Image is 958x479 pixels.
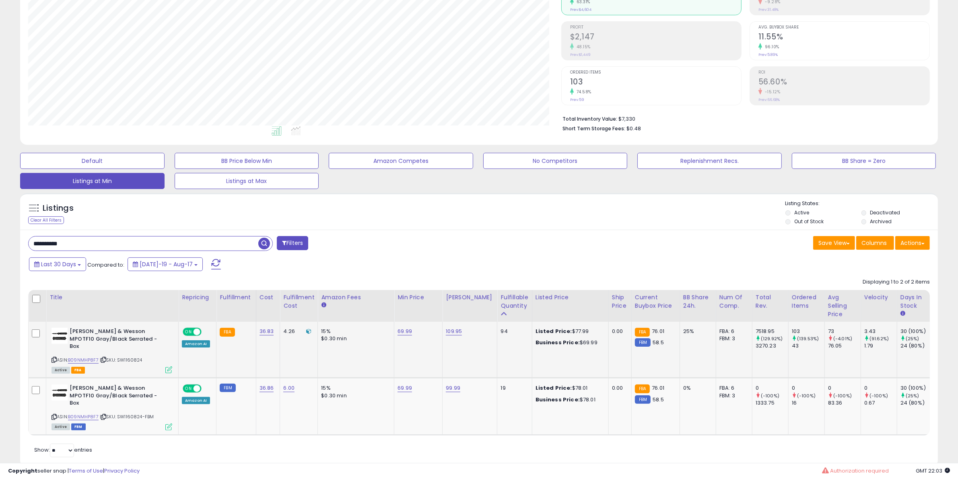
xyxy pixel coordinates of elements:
small: FBM [635,395,651,404]
div: Amazon Fees [321,293,391,302]
b: Business Price: [536,396,580,403]
button: BB Price Below Min [175,153,319,169]
div: 15% [321,328,388,335]
div: $0.30 min [321,392,388,399]
b: Listed Price: [536,327,572,335]
a: 69.99 [398,327,412,335]
h5: Listings [43,203,74,214]
button: Listings at Max [175,173,319,189]
div: 19 [501,384,525,392]
h2: 11.55% [758,32,929,43]
div: Fulfillment Cost [283,293,314,310]
b: [PERSON_NAME] & Wesson MPOTF10 Gray/Black Serrated - Box [70,328,167,352]
small: (-4.01%) [833,335,852,342]
small: Prev: $1,449 [570,52,591,57]
small: FBA [635,384,650,393]
small: FBA [220,328,235,337]
small: Prev: 66.68% [758,97,780,102]
span: OFF [200,329,213,335]
div: Min Price [398,293,439,302]
button: Save View [813,236,855,250]
li: $7,330 [562,113,924,123]
div: 0 [756,384,788,392]
div: Total Rev. [756,293,785,310]
div: 76.05 [828,342,861,349]
div: Amazon AI [182,340,210,347]
div: 1.79 [864,342,897,349]
div: Amazon AI [182,397,210,404]
small: Prev: 5.89% [758,52,778,57]
span: ROI [758,70,929,75]
div: 73 [828,328,861,335]
button: No Competitors [483,153,628,169]
div: 30 (100%) [900,328,933,335]
small: (139.53%) [797,335,819,342]
div: Listed Price [536,293,605,302]
a: 36.86 [260,384,274,392]
button: Replenishment Recs. [637,153,782,169]
span: FBA [71,367,85,374]
span: Authorization required [830,467,889,475]
div: 0 [792,384,824,392]
div: Clear All Filters [28,216,64,224]
span: ON [183,329,194,335]
button: Filters [277,236,308,250]
span: Last 30 Days [41,260,76,268]
span: $0.48 [626,125,641,132]
div: 94 [501,328,525,335]
div: 3270.23 [756,342,788,349]
small: (-100%) [797,393,816,399]
small: Amazon Fees. [321,302,326,309]
span: Columns [861,239,887,247]
div: ASIN: [52,328,172,372]
small: Days In Stock. [900,310,905,317]
div: ASIN: [52,384,172,429]
div: Repricing [182,293,213,302]
h2: 56.60% [758,77,929,88]
div: 3.43 [864,328,897,335]
div: FBM: 3 [719,392,746,399]
div: Num of Comp. [719,293,749,310]
small: FBM [220,384,235,392]
small: 96.10% [762,44,779,50]
small: Prev: $4,604 [570,7,591,12]
img: 31xLu3bZVgL._SL40_.jpg [52,384,68,401]
small: 48.15% [574,44,591,50]
span: All listings currently available for purchase on Amazon [52,423,70,430]
a: Terms of Use [69,467,103,475]
div: 30 (100%) [900,384,933,392]
small: (-100%) [761,393,779,399]
span: Avg. Buybox Share [758,25,929,30]
label: Out of Stock [794,218,824,225]
div: 0 [864,384,897,392]
a: 36.83 [260,327,274,335]
div: Ordered Items [792,293,821,310]
div: 4.26 [283,328,311,335]
div: BB Share 24h. [683,293,713,310]
small: (25%) [906,393,919,399]
span: All listings currently available for purchase on Amazon [52,367,70,374]
img: 31xLu3bZVgL._SL40_.jpg [52,328,68,344]
span: Ordered Items [570,70,741,75]
div: $0.30 min [321,335,388,342]
span: 58.5 [653,339,664,346]
small: (25%) [906,335,919,342]
div: Velocity [864,293,894,302]
button: Actions [895,236,930,250]
small: -15.12% [762,89,781,95]
span: 76.01 [652,327,664,335]
button: Listings at Min [20,173,165,189]
div: Days In Stock [900,293,930,310]
a: B09NMHP8F7 [68,357,99,364]
div: 0% [683,384,710,392]
div: $69.99 [536,339,602,346]
div: $78.01 [536,396,602,403]
b: Short Term Storage Fees: [562,125,625,132]
div: Ship Price [612,293,628,310]
div: [PERSON_NAME] [446,293,494,302]
div: Title [49,293,175,302]
b: Listed Price: [536,384,572,392]
div: 0.00 [612,384,625,392]
div: 16 [792,399,824,407]
small: FBA [635,328,650,337]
